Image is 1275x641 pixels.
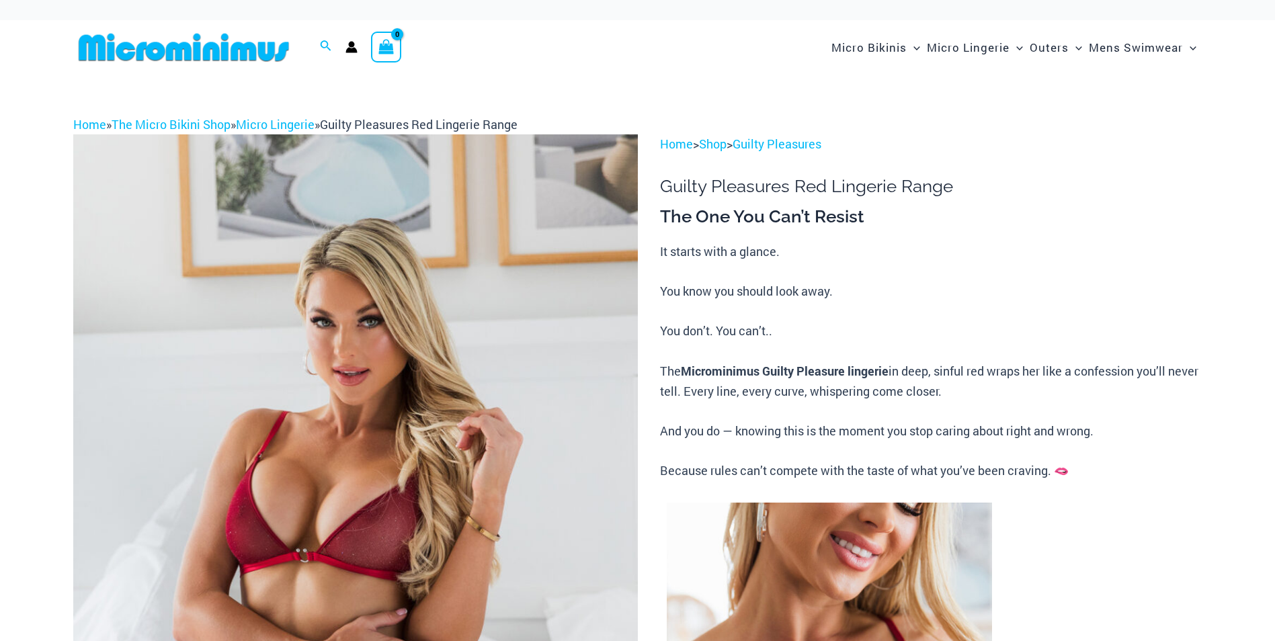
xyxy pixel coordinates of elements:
[681,363,889,379] b: Microminimus Guilty Pleasure lingerie
[371,32,402,62] a: View Shopping Cart, empty
[1085,27,1200,68] a: Mens SwimwearMenu ToggleMenu Toggle
[828,27,923,68] a: Micro BikinisMenu ToggleMenu Toggle
[1010,30,1023,65] span: Menu Toggle
[1089,30,1183,65] span: Mens Swimwear
[660,134,1202,155] p: > >
[320,116,518,132] span: Guilty Pleasures Red Lingerie Range
[73,32,294,62] img: MM SHOP LOGO FLAT
[1069,30,1082,65] span: Menu Toggle
[826,25,1202,70] nav: Site Navigation
[1026,27,1085,68] a: OutersMenu ToggleMenu Toggle
[831,30,907,65] span: Micro Bikinis
[236,116,315,132] a: Micro Lingerie
[923,27,1026,68] a: Micro LingerieMenu ToggleMenu Toggle
[660,176,1202,197] h1: Guilty Pleasures Red Lingerie Range
[660,206,1202,228] h3: The One You Can’t Resist
[907,30,920,65] span: Menu Toggle
[320,38,332,56] a: Search icon link
[660,136,693,152] a: Home
[73,116,518,132] span: » » »
[1030,30,1069,65] span: Outers
[1183,30,1196,65] span: Menu Toggle
[927,30,1010,65] span: Micro Lingerie
[73,116,106,132] a: Home
[733,136,821,152] a: Guilty Pleasures
[699,136,727,152] a: Shop
[112,116,231,132] a: The Micro Bikini Shop
[345,41,358,53] a: Account icon link
[660,242,1202,481] p: It starts with a glance. You know you should look away. You don’t. You can’t.. The in deep, sinfu...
